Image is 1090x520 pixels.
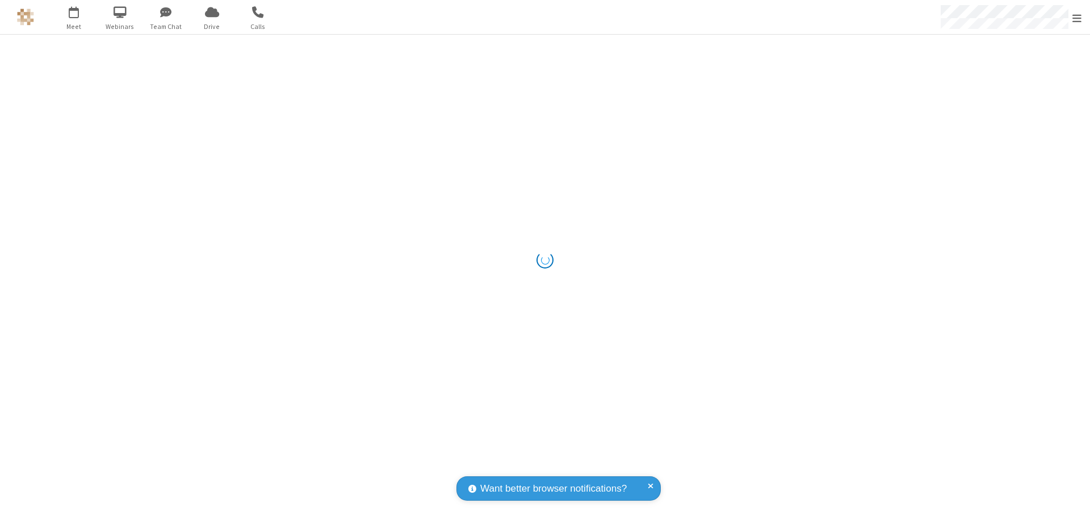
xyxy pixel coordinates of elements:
[17,9,34,26] img: QA Selenium DO NOT DELETE OR CHANGE
[237,22,279,32] span: Calls
[145,22,187,32] span: Team Chat
[480,481,627,496] span: Want better browser notifications?
[191,22,233,32] span: Drive
[53,22,95,32] span: Meet
[99,22,141,32] span: Webinars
